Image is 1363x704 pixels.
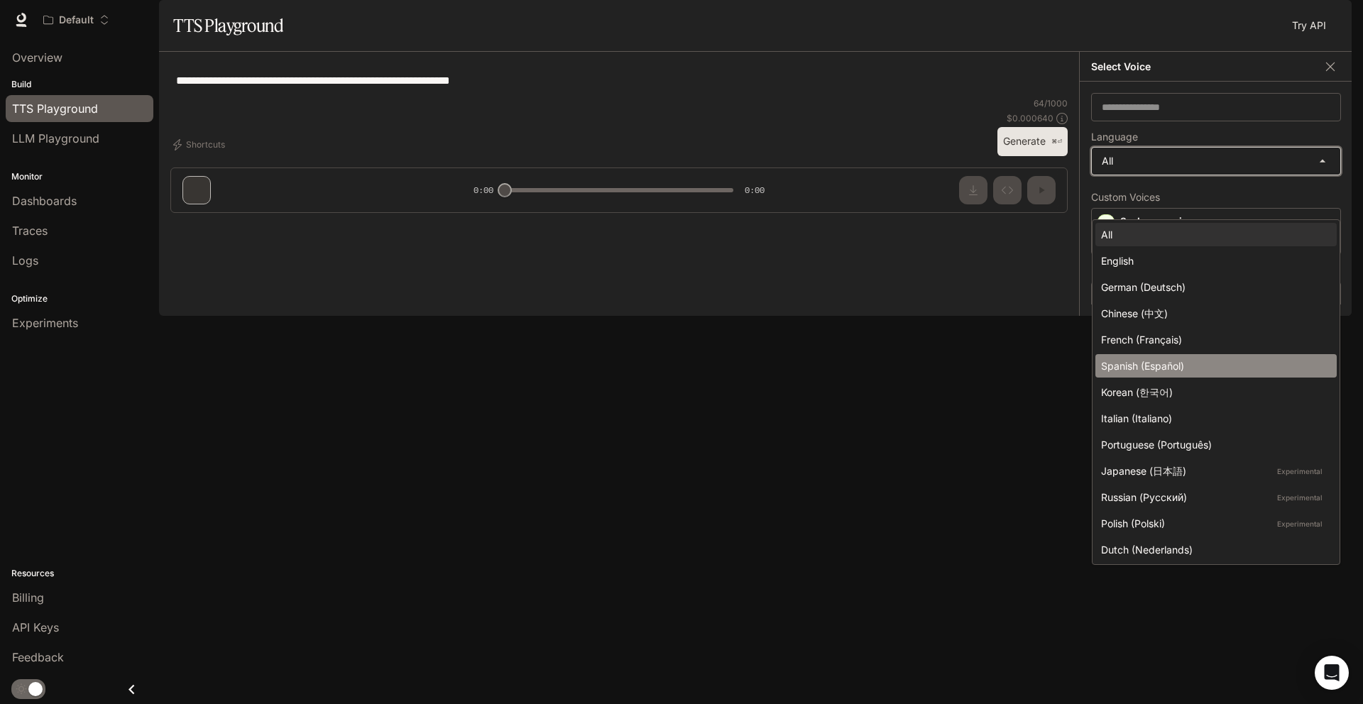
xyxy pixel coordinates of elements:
[1101,542,1325,557] div: Dutch (Nederlands)
[1274,517,1325,530] p: Experimental
[1101,227,1325,242] div: All
[1101,358,1325,373] div: Spanish (Español)
[1274,491,1325,504] p: Experimental
[1101,253,1325,268] div: English
[1101,516,1325,531] div: Polish (Polski)
[1101,437,1325,452] div: Portuguese (Português)
[1101,385,1325,400] div: Korean (한국어)
[1101,411,1325,426] div: Italian (Italiano)
[1101,463,1325,478] div: Japanese (日本語)
[1101,490,1325,505] div: Russian (Русский)
[1274,465,1325,478] p: Experimental
[1101,332,1325,347] div: French (Français)
[1101,280,1325,295] div: German (Deutsch)
[1101,306,1325,321] div: Chinese (中文)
